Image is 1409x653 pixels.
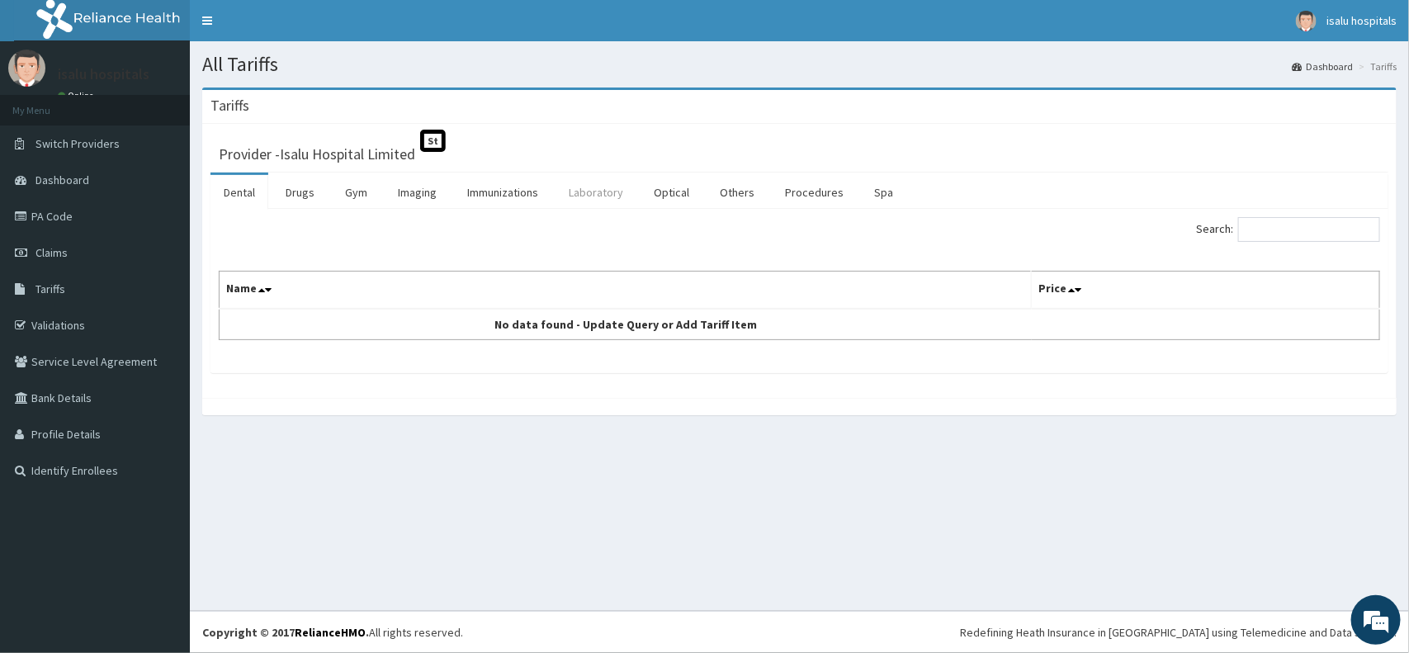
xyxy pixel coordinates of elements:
[1292,59,1353,73] a: Dashboard
[332,175,381,210] a: Gym
[295,625,366,640] a: RelianceHMO
[210,175,268,210] a: Dental
[58,67,149,82] p: isalu hospitals
[1032,272,1380,310] th: Price
[190,611,1409,653] footer: All rights reserved.
[202,54,1397,75] h1: All Tariffs
[1196,217,1380,242] label: Search:
[385,175,450,210] a: Imaging
[220,272,1032,310] th: Name
[420,130,446,152] span: St
[1326,13,1397,28] span: isalu hospitals
[35,282,65,296] span: Tariffs
[35,245,68,260] span: Claims
[960,624,1397,641] div: Redefining Heath Insurance in [GEOGRAPHIC_DATA] using Telemedicine and Data Science!
[641,175,702,210] a: Optical
[1238,217,1380,242] input: Search:
[58,90,97,102] a: Online
[210,98,249,113] h3: Tariffs
[35,173,89,187] span: Dashboard
[772,175,857,210] a: Procedures
[454,175,551,210] a: Immunizations
[272,175,328,210] a: Drugs
[8,50,45,87] img: User Image
[556,175,636,210] a: Laboratory
[1296,11,1317,31] img: User Image
[220,309,1032,340] td: No data found - Update Query or Add Tariff Item
[1355,59,1397,73] li: Tariffs
[861,175,906,210] a: Spa
[219,147,415,162] h3: Provider - Isalu Hospital Limited
[35,136,120,151] span: Switch Providers
[202,625,369,640] strong: Copyright © 2017 .
[707,175,768,210] a: Others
